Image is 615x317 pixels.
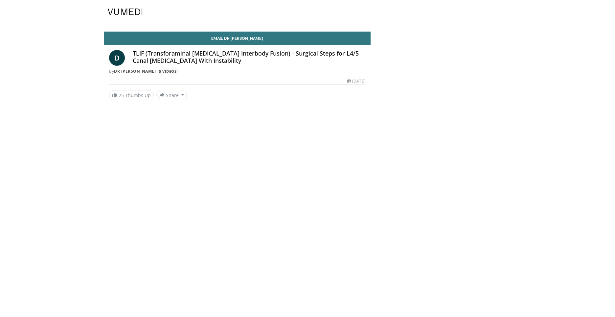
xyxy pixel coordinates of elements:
button: Share [156,90,187,100]
a: D [109,50,125,66]
h4: TLIF (Transforaminal [MEDICAL_DATA] Interbody Fusion) - Surgical Steps for L4/5 Canal [MEDICAL_DA... [133,50,365,64]
a: 25 Thumbs Up [109,90,154,100]
a: Email Dr [PERSON_NAME] [104,32,371,45]
a: 5 Videos [157,68,179,74]
span: 25 [119,92,124,98]
div: By [109,68,365,74]
div: [DATE] [347,78,365,84]
img: VuMedi Logo [108,9,143,15]
a: Dr [PERSON_NAME] [114,68,156,74]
